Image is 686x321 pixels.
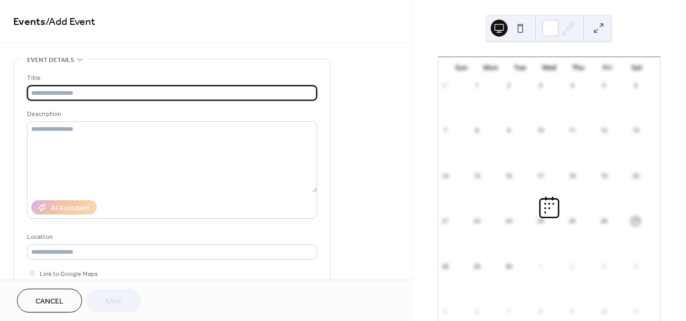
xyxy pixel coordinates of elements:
[568,307,576,315] div: 9
[13,12,46,32] a: Events
[568,217,576,225] div: 25
[593,57,622,78] div: Fri
[568,262,576,270] div: 2
[536,127,544,135] div: 10
[473,262,481,270] div: 29
[40,269,98,280] span: Link to Google Maps
[600,262,608,270] div: 3
[568,82,576,90] div: 4
[441,307,449,315] div: 5
[504,82,512,90] div: 2
[504,127,512,135] div: 9
[536,217,544,225] div: 24
[473,172,481,180] div: 15
[536,307,544,315] div: 8
[441,217,449,225] div: 21
[536,172,544,180] div: 17
[568,127,576,135] div: 11
[27,109,315,120] div: Description
[631,217,639,225] div: 27
[631,262,639,270] div: 4
[504,217,512,225] div: 23
[600,127,608,135] div: 12
[447,57,476,78] div: Sun
[27,55,74,66] span: Event details
[473,307,481,315] div: 6
[473,82,481,90] div: 1
[535,57,564,78] div: Wed
[473,127,481,135] div: 8
[536,82,544,90] div: 3
[17,289,82,313] button: Cancel
[27,73,315,84] div: Title
[631,172,639,180] div: 20
[441,82,449,90] div: 31
[476,57,505,78] div: Mon
[600,172,608,180] div: 19
[441,172,449,180] div: 14
[600,82,608,90] div: 5
[564,57,593,78] div: Thu
[631,127,639,135] div: 13
[27,231,315,243] div: Location
[631,82,639,90] div: 6
[600,307,608,315] div: 10
[505,57,534,78] div: Tue
[504,172,512,180] div: 16
[504,307,512,315] div: 7
[473,217,481,225] div: 22
[631,307,639,315] div: 11
[441,127,449,135] div: 7
[35,296,64,307] span: Cancel
[568,172,576,180] div: 18
[46,12,95,32] span: / Add Event
[441,262,449,270] div: 28
[536,262,544,270] div: 1
[622,57,652,78] div: Sat
[504,262,512,270] div: 30
[600,217,608,225] div: 26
